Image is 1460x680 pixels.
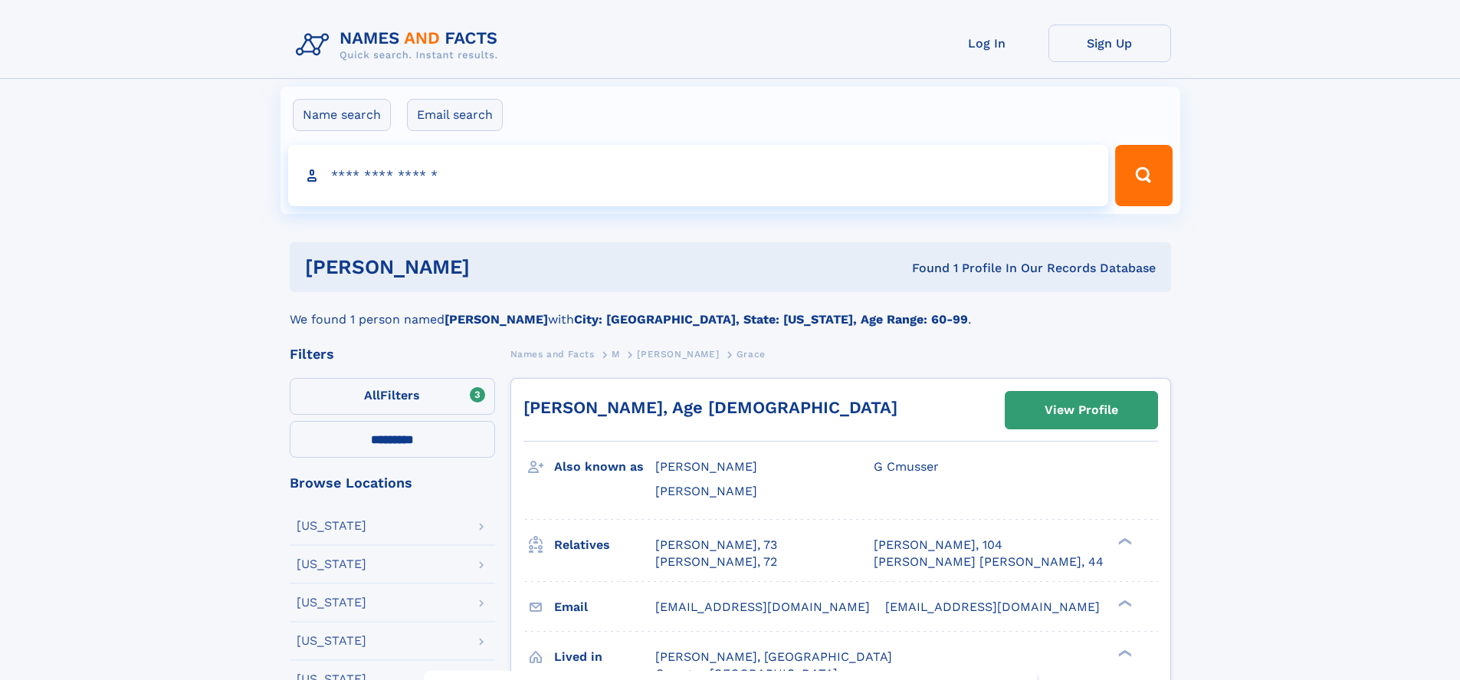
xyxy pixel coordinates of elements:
h3: Lived in [554,644,655,670]
a: Names and Facts [510,344,595,363]
a: Log In [926,25,1048,62]
h1: [PERSON_NAME] [305,258,691,277]
span: [PERSON_NAME], [GEOGRAPHIC_DATA] [655,649,892,664]
span: [PERSON_NAME] [655,484,757,498]
a: [PERSON_NAME], 72 [655,554,777,570]
div: [US_STATE] [297,558,366,570]
div: ❯ [1114,536,1133,546]
div: ❯ [1114,598,1133,608]
a: [PERSON_NAME] [637,344,719,363]
div: Browse Locations [290,476,495,490]
div: ❯ [1114,648,1133,658]
div: View Profile [1045,393,1118,428]
span: [EMAIL_ADDRESS][DOMAIN_NAME] [655,600,870,614]
h3: Also known as [554,454,655,480]
button: Search Button [1115,145,1172,206]
span: Grace [737,349,766,360]
a: [PERSON_NAME], 104 [874,537,1002,554]
a: View Profile [1006,392,1157,429]
label: Email search [407,99,503,131]
a: M [612,344,620,363]
a: [PERSON_NAME], 73 [655,537,777,554]
div: We found 1 person named with . [290,292,1171,329]
div: [US_STATE] [297,520,366,532]
label: Filters [290,378,495,415]
div: Filters [290,347,495,361]
label: Name search [293,99,391,131]
h3: Email [554,594,655,620]
span: [PERSON_NAME] [655,459,757,474]
a: [PERSON_NAME], Age [DEMOGRAPHIC_DATA] [523,398,897,417]
b: [PERSON_NAME] [445,312,548,327]
div: Found 1 Profile In Our Records Database [691,260,1156,277]
span: All [364,388,380,402]
b: City: [GEOGRAPHIC_DATA], State: [US_STATE], Age Range: 60-99 [574,312,968,327]
img: Logo Names and Facts [290,25,510,66]
div: [US_STATE] [297,596,366,609]
span: [PERSON_NAME] [637,349,719,360]
a: [PERSON_NAME] [PERSON_NAME], 44 [874,554,1104,570]
h3: Relatives [554,532,655,558]
span: G Cmusser [874,459,939,474]
a: Sign Up [1048,25,1171,62]
span: M [612,349,620,360]
input: search input [288,145,1109,206]
div: [US_STATE] [297,635,366,647]
span: [EMAIL_ADDRESS][DOMAIN_NAME] [885,600,1100,614]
